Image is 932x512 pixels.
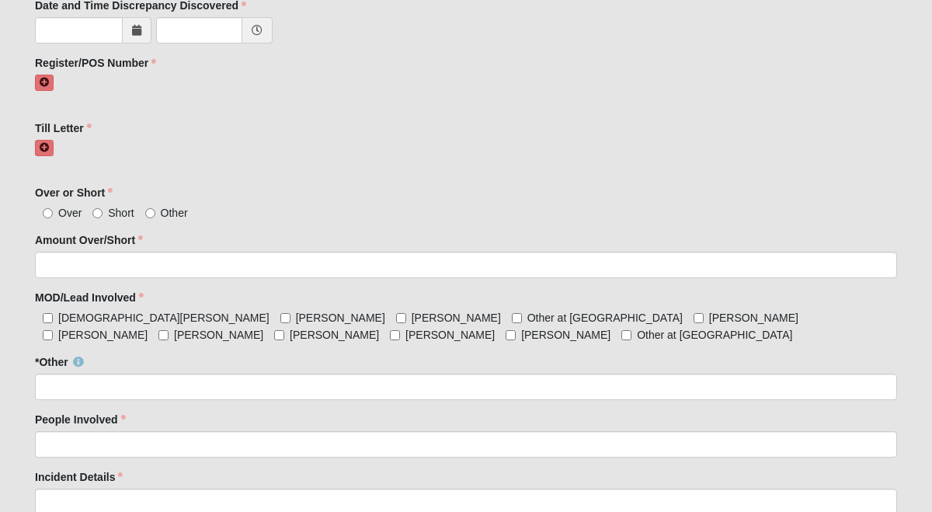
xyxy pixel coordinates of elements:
input: Other at [GEOGRAPHIC_DATA] [512,313,522,323]
input: Other at [GEOGRAPHIC_DATA] [621,330,631,340]
label: Over or Short [35,185,113,200]
input: [PERSON_NAME] [274,330,284,340]
input: Short [92,208,103,218]
span: [DEMOGRAPHIC_DATA][PERSON_NAME] [58,312,270,324]
span: [PERSON_NAME] [405,329,495,341]
span: [PERSON_NAME] [521,329,610,341]
label: MOD/Lead Involved [35,290,144,305]
span: Other [161,207,188,219]
input: Over [43,208,53,218]
span: [PERSON_NAME] [296,312,385,324]
input: [PERSON_NAME] [506,330,516,340]
span: [PERSON_NAME] [709,312,798,324]
span: [PERSON_NAME] [58,329,148,341]
span: Short [108,207,134,219]
input: [DEMOGRAPHIC_DATA][PERSON_NAME] [43,313,53,323]
span: Other at [GEOGRAPHIC_DATA] [527,312,683,324]
input: [PERSON_NAME] [396,313,406,323]
label: Register/POS Number [35,55,156,71]
span: [PERSON_NAME] [290,329,379,341]
input: [PERSON_NAME] [694,313,704,323]
label: People Involved [35,412,126,427]
span: [PERSON_NAME] [174,329,263,341]
input: [PERSON_NAME] [158,330,169,340]
input: [PERSON_NAME] [43,330,53,340]
span: Other at [GEOGRAPHIC_DATA] [637,329,792,341]
input: [PERSON_NAME] [280,313,290,323]
span: Over [58,207,82,219]
span: [PERSON_NAME] [412,312,501,324]
label: Till Letter [35,120,92,136]
label: *Other [35,354,84,370]
input: [PERSON_NAME] [390,330,400,340]
label: Incident Details [35,469,123,485]
input: Other [145,208,155,218]
label: Amount Over/Short [35,232,143,248]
